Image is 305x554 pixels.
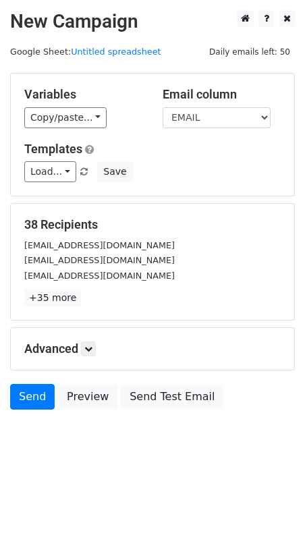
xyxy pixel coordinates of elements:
[24,142,82,156] a: Templates
[24,107,107,128] a: Copy/paste...
[24,341,281,356] h5: Advanced
[24,255,175,265] small: [EMAIL_ADDRESS][DOMAIN_NAME]
[238,489,305,554] iframe: Chat Widget
[204,47,295,57] a: Daily emails left: 50
[163,87,281,102] h5: Email column
[24,271,175,281] small: [EMAIL_ADDRESS][DOMAIN_NAME]
[24,87,142,102] h5: Variables
[204,45,295,59] span: Daily emails left: 50
[10,47,161,57] small: Google Sheet:
[121,384,223,410] a: Send Test Email
[58,384,117,410] a: Preview
[10,10,295,33] h2: New Campaign
[24,161,76,182] a: Load...
[71,47,161,57] a: Untitled spreadsheet
[24,240,175,250] small: [EMAIL_ADDRESS][DOMAIN_NAME]
[97,161,132,182] button: Save
[24,217,281,232] h5: 38 Recipients
[10,384,55,410] a: Send
[24,289,81,306] a: +35 more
